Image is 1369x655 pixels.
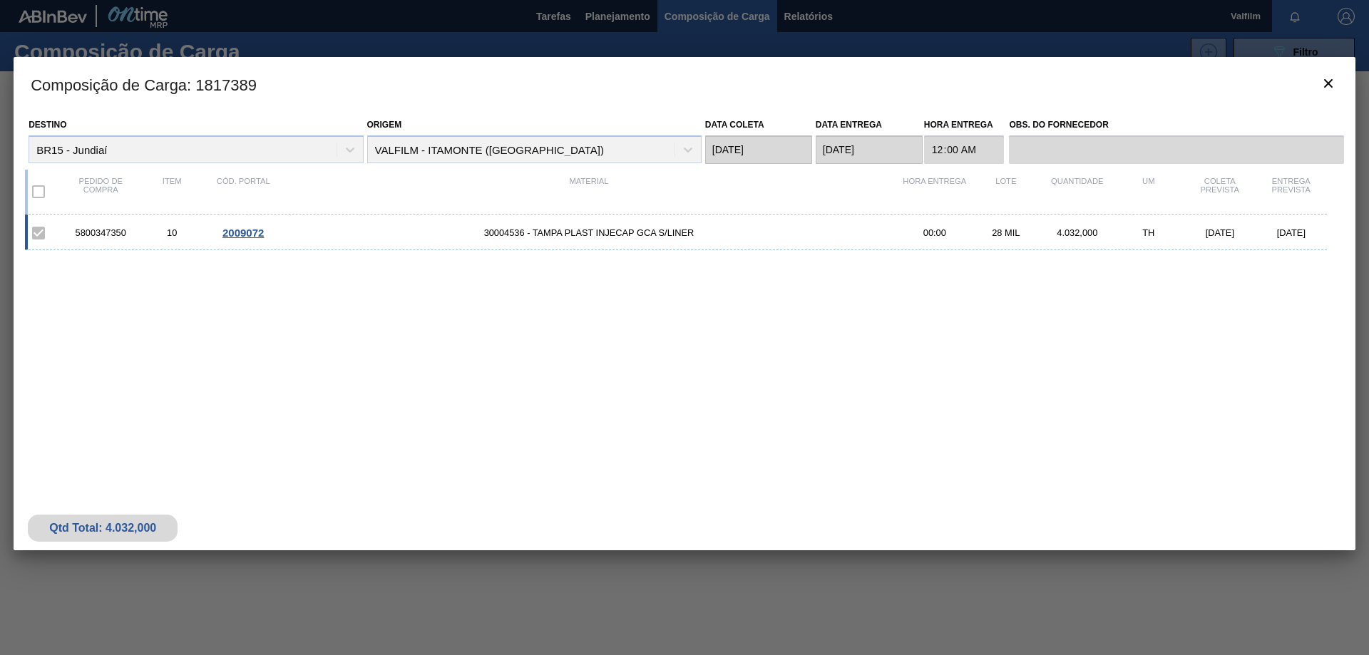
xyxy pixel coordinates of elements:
div: 10 [136,227,207,238]
span: 2009072 [222,227,264,239]
div: Entrega Prevista [1256,177,1327,207]
input: dd/mm/yyyy [705,135,812,164]
label: Data entrega [816,120,882,130]
div: Qtd Total: 4.032,000 [39,522,167,535]
label: Obs. do Fornecedor [1009,115,1343,135]
div: Material [279,177,899,207]
div: Pedido de compra [65,177,136,207]
div: [DATE] [1256,227,1327,238]
div: 28 MIL [970,227,1042,238]
div: 4.032,000 [1042,227,1113,238]
div: Hora Entrega [899,177,970,207]
div: Lote [970,177,1042,207]
label: Origem [367,120,402,130]
label: Data coleta [705,120,764,130]
div: TH [1113,227,1184,238]
label: Destino [29,120,66,130]
div: 5800347350 [65,227,136,238]
input: dd/mm/yyyy [816,135,923,164]
div: Ir para o Pedido [207,227,279,239]
div: 00:00 [899,227,970,238]
div: Quantidade [1042,177,1113,207]
label: Hora Entrega [924,115,1005,135]
h3: Composição de Carga : 1817389 [14,57,1355,111]
div: Coleta Prevista [1184,177,1256,207]
div: Cód. Portal [207,177,279,207]
div: Item [136,177,207,207]
div: [DATE] [1184,227,1256,238]
span: 30004536 - TAMPA PLAST INJECAP GCA S/LINER [279,227,899,238]
div: UM [1113,177,1184,207]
